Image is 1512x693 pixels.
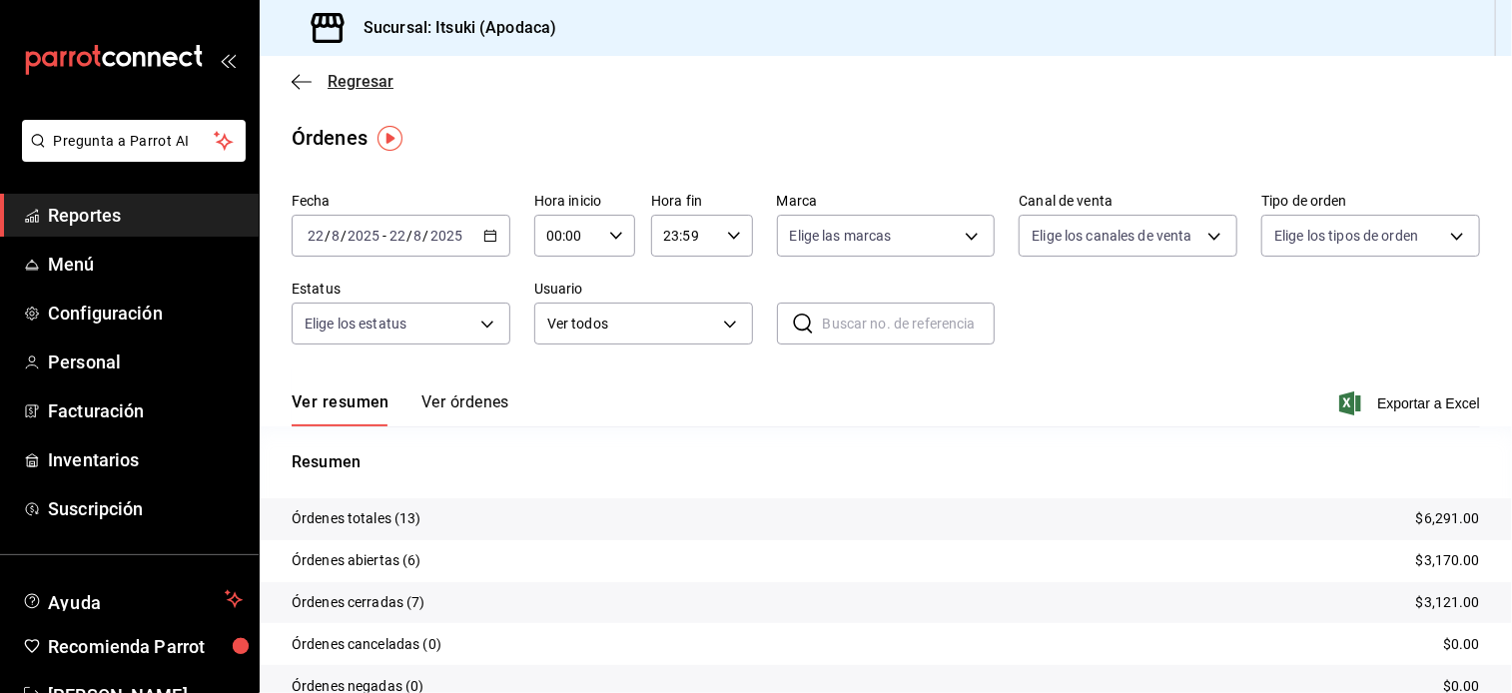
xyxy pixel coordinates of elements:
span: - [382,228,386,244]
span: Elige los canales de venta [1032,226,1191,246]
p: $0.00 [1443,634,1480,655]
button: open_drawer_menu [220,52,236,68]
span: Elige las marcas [790,226,892,246]
font: Exportar a Excel [1377,395,1480,411]
p: Órdenes canceladas (0) [292,634,441,655]
input: ---- [429,228,463,244]
label: Marca [777,195,996,209]
label: Canal de venta [1019,195,1237,209]
p: Órdenes cerradas (7) [292,592,425,613]
input: -- [413,228,423,244]
label: Hora fin [651,195,752,209]
div: Pestañas de navegación [292,392,509,426]
button: Pregunta a Parrot AI [22,120,246,162]
input: Buscar no. de referencia [823,304,996,344]
h3: Sucursal: Itsuki (Apodaca) [348,16,556,40]
font: Configuración [48,303,163,324]
span: Elige los estatus [305,314,406,334]
font: Reportes [48,205,121,226]
font: Suscripción [48,498,143,519]
p: Órdenes abiertas (6) [292,550,421,571]
label: Hora inicio [534,195,635,209]
button: Exportar a Excel [1343,391,1480,415]
span: Pregunta a Parrot AI [54,131,215,152]
span: / [406,228,412,244]
div: Órdenes [292,123,368,153]
p: Resumen [292,450,1480,474]
input: -- [388,228,406,244]
input: ---- [347,228,380,244]
font: Facturación [48,400,144,421]
button: Ver órdenes [421,392,509,426]
span: / [341,228,347,244]
font: Personal [48,351,121,372]
label: Usuario [534,283,753,297]
input: -- [307,228,325,244]
a: Pregunta a Parrot AI [14,145,246,166]
font: Ver resumen [292,392,389,412]
p: $3,170.00 [1416,550,1480,571]
p: $6,291.00 [1416,508,1480,529]
label: Estatus [292,283,510,297]
label: Fecha [292,195,510,209]
img: Marcador de información sobre herramientas [378,126,402,151]
button: Regresar [292,72,393,91]
font: Inventarios [48,449,139,470]
span: Regresar [328,72,393,91]
font: Menú [48,254,95,275]
span: / [423,228,429,244]
input: -- [331,228,341,244]
span: Ver todos [547,314,716,335]
span: Elige los tipos de orden [1274,226,1418,246]
label: Tipo de orden [1261,195,1480,209]
font: Recomienda Parrot [48,636,205,657]
p: Órdenes totales (13) [292,508,421,529]
span: Ayuda [48,587,217,611]
p: $3,121.00 [1416,592,1480,613]
span: / [325,228,331,244]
